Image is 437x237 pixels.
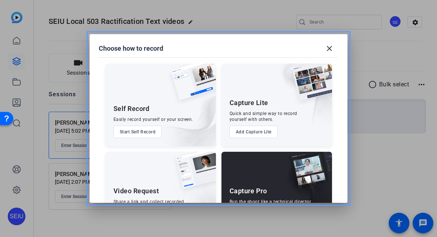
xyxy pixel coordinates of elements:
div: Run the shoot like a technical director, with more advanced controls available. [230,199,315,211]
img: embarkstudio-capture-pro.png [277,161,332,234]
img: embarkstudio-self-record.png [152,79,216,146]
div: Self Record [113,104,150,113]
img: capture-pro.png [283,152,332,197]
img: self-record.png [165,64,216,108]
img: ugc-content.png [170,152,216,196]
div: Video Request [113,187,159,195]
div: Capture Pro [230,187,267,195]
div: Quick and simple way to record yourself with others. [230,111,297,122]
div: Easily record yourself or your screen. [113,116,193,122]
img: embarkstudio-capture-lite.png [266,64,332,137]
button: Start Self Record [113,126,162,138]
mat-icon: close [325,44,334,53]
div: Capture Lite [230,98,268,107]
div: Share a link and collect recorded responses anywhere, anytime. [113,199,184,211]
button: Add Capture Lite [230,126,278,138]
h1: Choose how to record [99,44,163,53]
img: capture-lite.png [286,64,332,108]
